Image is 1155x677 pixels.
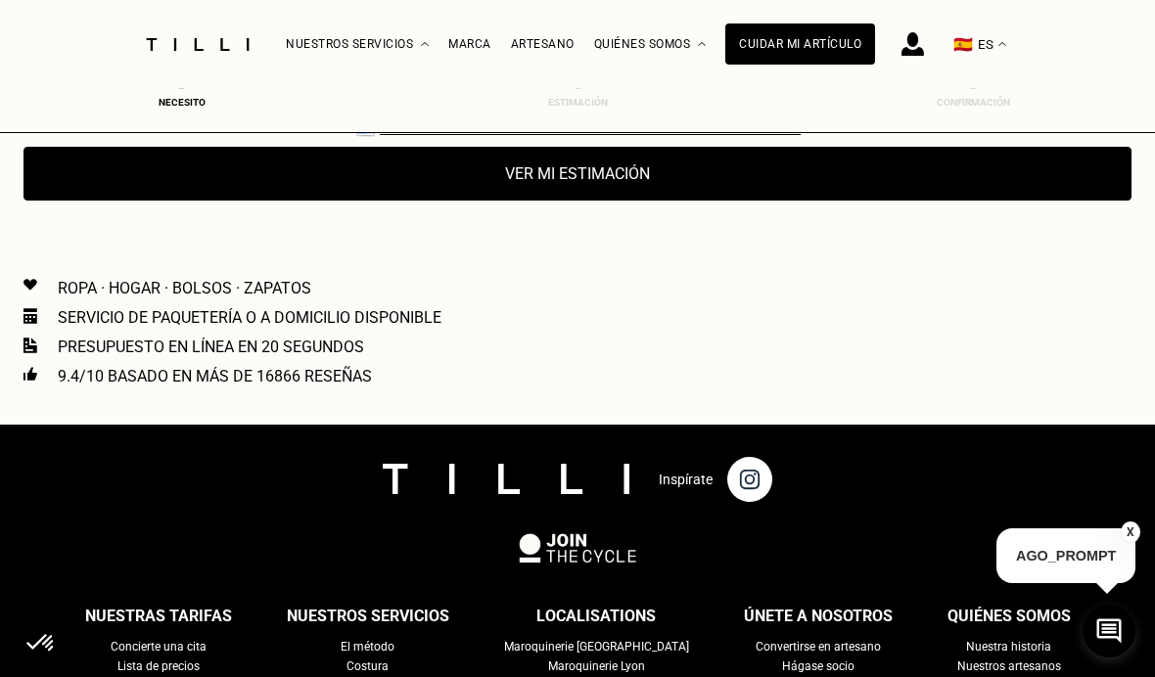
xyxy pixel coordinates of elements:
a: Hágase socio [782,656,855,676]
div: Nuestros servicios [286,1,429,88]
img: Icon [23,279,37,291]
div: Confirmación [935,97,1013,108]
p: 9.4/10 basado en más de 16866 reseñas [58,367,372,385]
button: Ver mi estimación [23,147,1132,201]
a: El método [341,637,394,656]
a: Artesano [511,37,575,51]
span: 🇪🇸 [953,35,973,54]
div: Localisations [536,602,656,631]
img: Servicio de sastrería Tilli logo [139,38,256,51]
a: Nuestra historia [966,637,1051,656]
img: logo Tilli [383,464,629,494]
div: Necesito [143,97,221,108]
div: Estimación [538,97,617,108]
img: Icono de inicio de sesión [901,32,924,56]
a: Marca [448,37,491,51]
img: Icon [23,308,37,324]
a: Maroquinerie [GEOGRAPHIC_DATA] [504,637,689,656]
a: Nuestros artesanos [957,656,1061,676]
img: Icon [23,338,37,353]
p: Ropa · Hogar · Bolsos · Zapatos [58,279,311,297]
img: Icon [23,367,37,381]
div: Quiénes somos [594,1,707,88]
img: Menú desplegable [421,42,429,47]
a: Lista de precios [117,656,200,676]
div: Quiénes somos [947,602,1071,631]
img: menu déroulant [998,42,1006,47]
img: Página de Instagram de Tilli, un servicio de alteraciones en casa. [727,457,772,502]
a: Concierte una cita [111,637,207,656]
button: 🇪🇸 ES [944,1,1016,88]
a: Cuidar mi artículo [725,23,875,65]
img: Menú desplegable sobre [698,42,706,47]
a: Convertirse en artesano [756,637,881,656]
a: Maroquinerie Lyon [548,656,645,676]
p: AGO_PROMPT [996,528,1135,583]
p: Servicio de paquetería o a domicilio disponible [58,308,441,327]
p: Presupuesto en línea en 20 segundos [58,338,364,356]
p: Inspírate [659,472,713,487]
a: Costura [346,656,389,676]
img: logo Join The Cycle [519,533,636,563]
div: Nuestras tarifas [85,602,232,631]
div: Únete a nosotros [744,602,893,631]
div: Nuestros servicios [287,602,449,631]
button: X [1121,521,1140,543]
